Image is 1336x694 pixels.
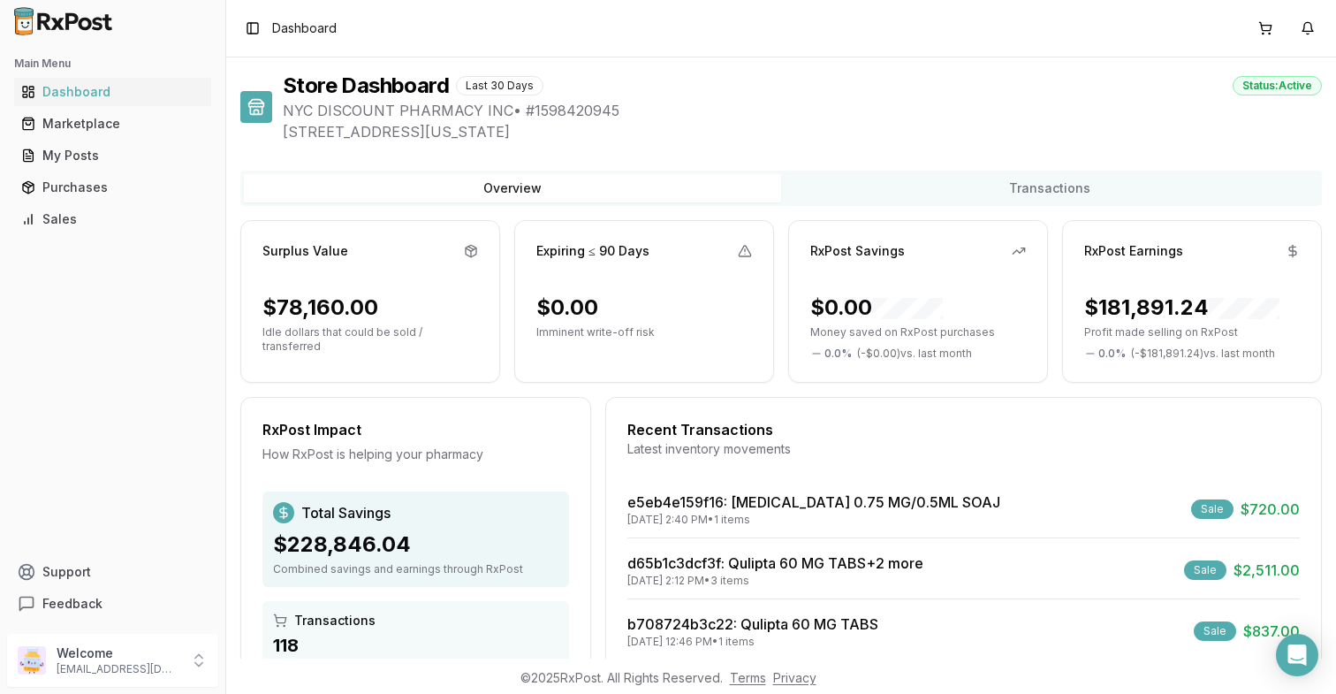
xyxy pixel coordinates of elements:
[21,210,204,228] div: Sales
[7,110,218,138] button: Marketplace
[14,172,211,203] a: Purchases
[14,140,211,172] a: My Posts
[262,419,569,440] div: RxPost Impact
[7,556,218,588] button: Support
[7,78,218,106] button: Dashboard
[21,115,204,133] div: Marketplace
[273,562,558,576] div: Combined savings and earnings through RxPost
[627,513,1000,527] div: [DATE] 2:40 PM • 1 items
[272,19,337,37] nav: breadcrumb
[627,493,1000,511] a: e5eb4e159f16: [MEDICAL_DATA] 0.75 MG/0.5ML SOAJ
[1243,621,1300,642] span: $837.00
[7,173,218,202] button: Purchases
[21,83,204,101] div: Dashboard
[536,294,598,322] div: $0.00
[57,662,179,676] p: [EMAIL_ADDRESS][DOMAIN_NAME]
[1084,294,1279,322] div: $181,891.24
[1194,622,1236,641] div: Sale
[14,203,211,235] a: Sales
[730,670,766,685] a: Terms
[21,179,204,196] div: Purchases
[1184,561,1226,580] div: Sale
[14,57,211,71] h2: Main Menu
[42,595,102,613] span: Feedback
[14,76,211,108] a: Dashboard
[627,574,923,588] div: [DATE] 2:12 PM • 3 items
[262,242,348,260] div: Surplus Value
[857,347,972,361] span: ( - $0.00 ) vs. last month
[824,347,852,361] span: 0.0 %
[536,242,649,260] div: Expiring ≤ 90 Days
[262,446,569,463] div: How RxPost is helping your pharmacy
[262,294,378,322] div: $78,160.00
[1131,347,1275,361] span: ( - $181,891.24 ) vs. last month
[810,294,943,322] div: $0.00
[627,419,1300,440] div: Recent Transactions
[1098,347,1126,361] span: 0.0 %
[627,440,1300,458] div: Latest inventory movements
[7,7,120,35] img: RxPost Logo
[273,530,558,559] div: $228,846.04
[283,121,1322,142] span: [STREET_ADDRESS][US_STATE]
[773,670,816,685] a: Privacy
[627,554,923,572] a: d65b1c3dcf3f: Qulipta 60 MG TABS+2 more
[7,141,218,170] button: My Posts
[301,502,391,523] span: Total Savings
[18,646,46,675] img: User avatar
[283,100,1322,121] span: NYC DISCOUNT PHARMACY INC • # 1598420945
[1241,499,1300,520] span: $720.00
[1276,634,1318,676] div: Open Intercom Messenger
[627,615,878,633] a: b708724b3c22: Qulipta 60 MG TABS
[244,174,781,202] button: Overview
[627,635,878,649] div: [DATE] 12:46 PM • 1 items
[1084,242,1183,260] div: RxPost Earnings
[1191,500,1234,519] div: Sale
[7,205,218,233] button: Sales
[536,325,752,339] p: Imminent write-off risk
[273,633,558,658] div: 118
[1084,325,1300,339] p: Profit made selling on RxPost
[1234,560,1300,581] span: $2,511.00
[57,644,179,662] p: Welcome
[262,325,478,354] p: Idle dollars that could be sold / transferred
[294,612,376,629] span: Transactions
[21,147,204,164] div: My Posts
[810,242,905,260] div: RxPost Savings
[781,174,1318,202] button: Transactions
[283,72,449,100] h1: Store Dashboard
[272,19,337,37] span: Dashboard
[7,588,218,620] button: Feedback
[14,108,211,140] a: Marketplace
[456,76,543,95] div: Last 30 Days
[810,325,1026,339] p: Money saved on RxPost purchases
[1233,76,1322,95] div: Status: Active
